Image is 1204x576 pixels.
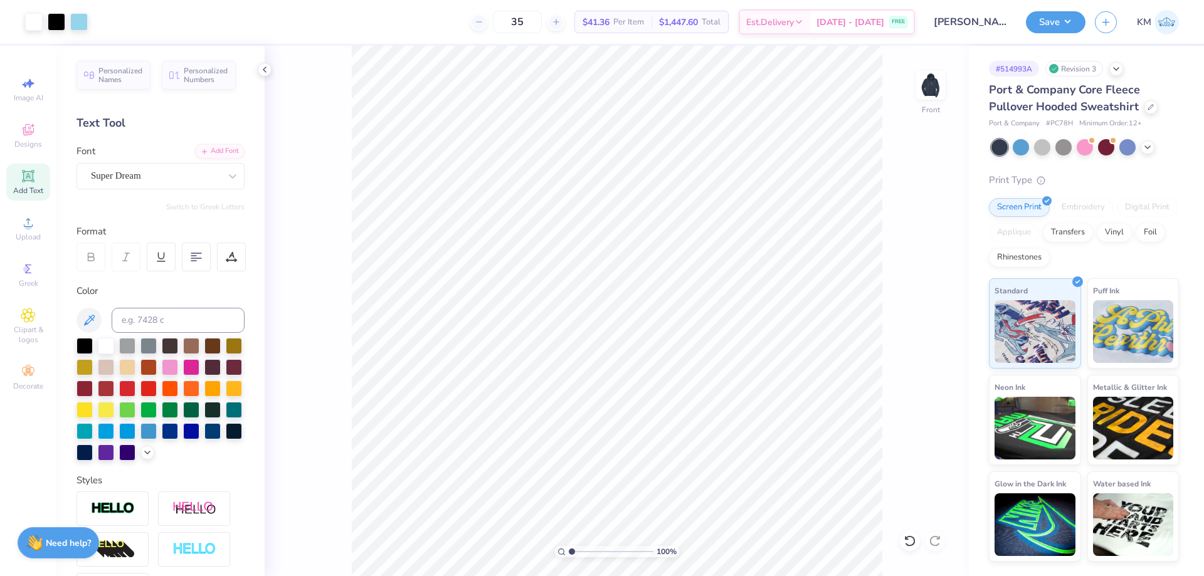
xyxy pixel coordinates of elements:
[918,73,943,98] img: Front
[1117,198,1178,217] div: Digital Print
[583,16,610,29] span: $41.36
[1137,15,1151,29] span: KM
[989,173,1179,187] div: Print Type
[1093,300,1174,363] img: Puff Ink
[1154,10,1179,34] img: Karl Michael Narciza
[91,501,135,516] img: Stroke
[14,93,43,103] span: Image AI
[1093,493,1174,556] img: Water based Ink
[1026,11,1085,33] button: Save
[892,18,905,26] span: FREE
[1093,477,1151,490] span: Water based Ink
[995,284,1028,297] span: Standard
[995,493,1075,556] img: Glow in the Dark Ink
[924,9,1017,34] input: Untitled Design
[19,278,38,288] span: Greek
[1093,397,1174,459] img: Metallic & Glitter Ink
[77,115,245,132] div: Text Tool
[46,537,91,549] strong: Need help?
[195,144,245,159] div: Add Font
[1045,61,1103,76] div: Revision 3
[989,61,1039,76] div: # 514993A
[613,16,644,29] span: Per Item
[659,16,698,29] span: $1,447.60
[13,186,43,196] span: Add Text
[77,284,245,298] div: Color
[995,380,1025,394] span: Neon Ink
[112,308,245,333] input: e.g. 7428 c
[1136,223,1165,242] div: Foil
[77,224,246,239] div: Format
[1093,284,1119,297] span: Puff Ink
[1043,223,1093,242] div: Transfers
[702,16,721,29] span: Total
[6,325,50,345] span: Clipart & logos
[816,16,884,29] span: [DATE] - [DATE]
[77,144,95,159] label: Font
[989,198,1050,217] div: Screen Print
[1079,118,1142,129] span: Minimum Order: 12 +
[995,300,1075,363] img: Standard
[91,540,135,560] img: 3d Illusion
[657,546,677,557] span: 100 %
[184,66,228,84] span: Personalized Numbers
[16,232,41,242] span: Upload
[1097,223,1132,242] div: Vinyl
[1046,118,1073,129] span: # PC78H
[166,202,245,212] button: Switch to Greek Letters
[746,16,794,29] span: Est. Delivery
[922,104,940,115] div: Front
[172,501,216,516] img: Shadow
[1093,380,1167,394] span: Metallic & Glitter Ink
[989,118,1040,129] span: Port & Company
[13,381,43,391] span: Decorate
[77,473,245,488] div: Styles
[14,139,42,149] span: Designs
[989,248,1050,267] div: Rhinestones
[989,82,1140,114] span: Port & Company Core Fleece Pullover Hooded Sweatshirt
[493,11,542,33] input: – –
[995,477,1066,490] span: Glow in the Dark Ink
[98,66,143,84] span: Personalized Names
[1137,10,1179,34] a: KM
[172,542,216,557] img: Negative Space
[995,397,1075,459] img: Neon Ink
[989,223,1039,242] div: Applique
[1053,198,1113,217] div: Embroidery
